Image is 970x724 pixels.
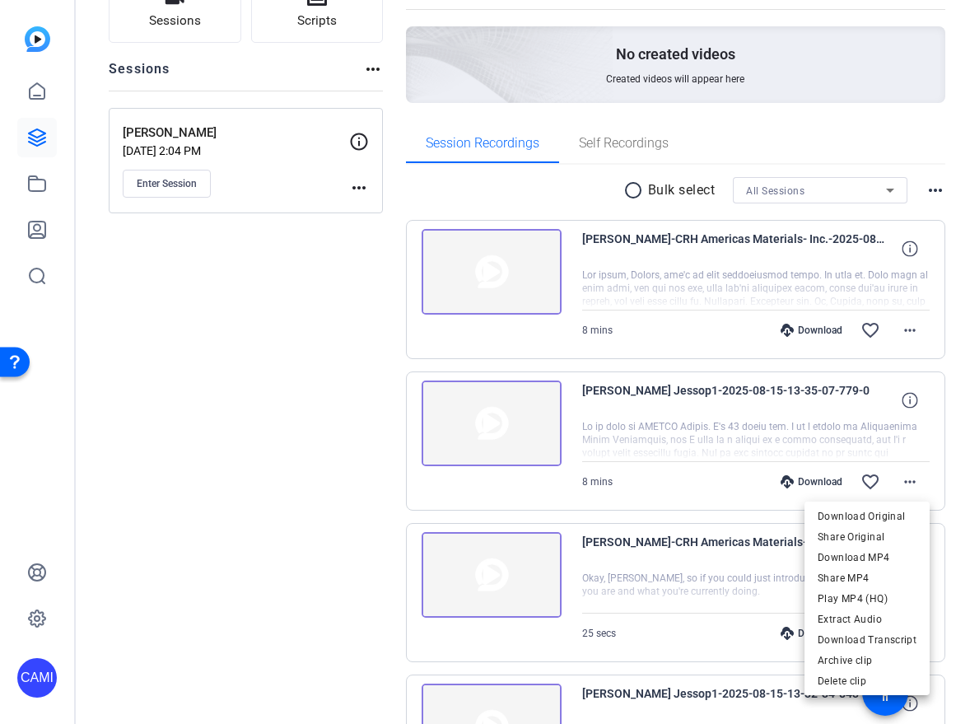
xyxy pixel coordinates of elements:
span: Archive clip [818,651,916,670]
span: Download Original [818,507,916,526]
span: Play MP4 (HQ) [818,589,916,609]
span: Share Original [818,527,916,547]
span: Download Transcript [818,630,916,650]
span: Delete clip [818,671,916,691]
span: Download MP4 [818,548,916,568]
span: Extract Audio [818,610,916,629]
span: Share MP4 [818,568,916,588]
